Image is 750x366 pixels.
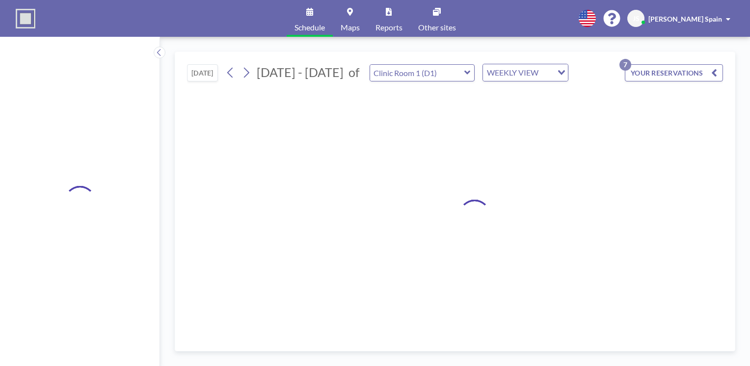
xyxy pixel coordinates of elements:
[633,14,640,23] span: JS
[648,15,722,23] span: [PERSON_NAME] Spain
[187,64,218,81] button: [DATE]
[295,24,325,31] span: Schedule
[485,66,540,79] span: WEEKLY VIEW
[375,24,402,31] span: Reports
[341,24,360,31] span: Maps
[619,59,631,71] p: 7
[348,65,359,80] span: of
[370,65,464,81] input: Clinic Room 1 (D1)
[16,9,35,28] img: organization-logo
[483,64,568,81] div: Search for option
[625,64,723,81] button: YOUR RESERVATIONS7
[257,65,344,79] span: [DATE] - [DATE]
[418,24,456,31] span: Other sites
[541,66,552,79] input: Search for option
